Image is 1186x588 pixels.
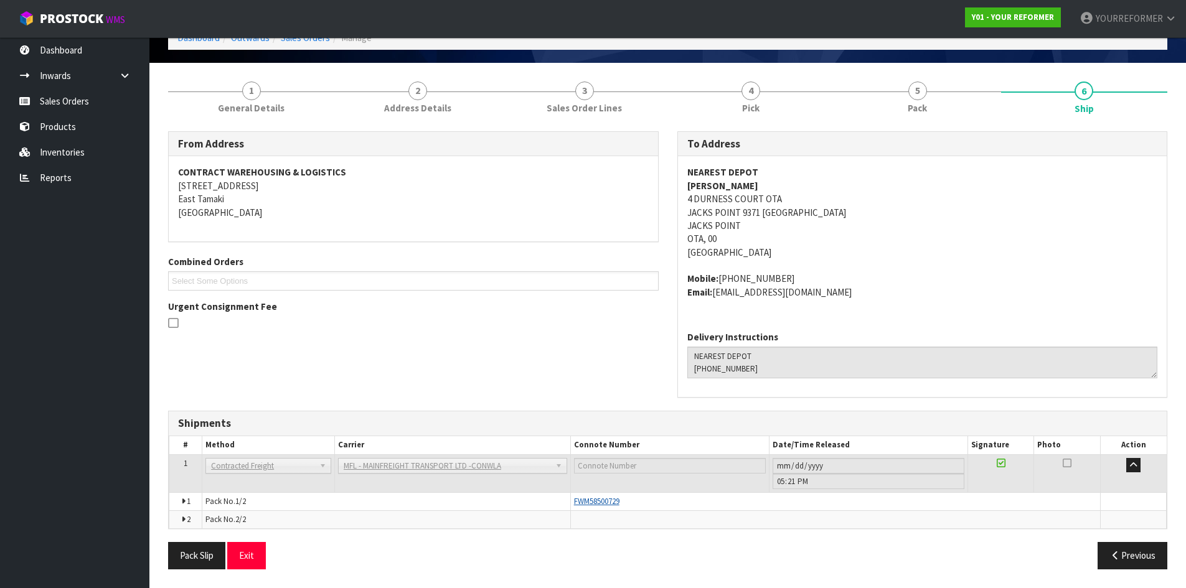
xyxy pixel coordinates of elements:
[168,122,1167,579] span: Ship
[908,82,927,100] span: 5
[687,273,718,284] strong: mobile
[178,138,649,150] h3: From Address
[384,101,451,114] span: Address Details
[972,12,1054,22] strong: Y01 - YOUR REFORMER
[687,286,712,298] strong: email
[687,180,758,192] strong: [PERSON_NAME]
[1075,82,1093,100] span: 6
[169,436,202,454] th: #
[218,101,285,114] span: General Details
[687,166,1158,259] address: 4 DURNESS COURT OTA JACKS POINT 9371 [GEOGRAPHIC_DATA] JACKS POINT OTA, 00 [GEOGRAPHIC_DATA]
[334,436,570,454] th: Carrier
[187,514,191,525] span: 2
[1096,12,1163,24] span: YOURREFORMER
[570,436,769,454] th: Connote Number
[19,11,34,26] img: cube-alt.png
[235,496,246,506] span: 1/2
[769,436,967,454] th: Date/Time Released
[967,436,1033,454] th: Signature
[211,459,314,474] span: Contracted Freight
[687,138,1158,150] h3: To Address
[168,255,243,268] label: Combined Orders
[741,82,760,100] span: 4
[1100,436,1166,454] th: Action
[344,459,550,474] span: MFL - MAINFREIGHT TRANSPORT LTD -CONWLA
[202,511,571,529] td: Pack No.
[187,496,191,506] span: 1
[168,542,225,569] button: Pack Slip
[687,166,758,178] strong: NEAREST DEPOT
[1034,436,1100,454] th: Photo
[40,11,103,27] span: ProStock
[235,514,246,525] span: 2/2
[178,166,346,178] strong: CONTRACT WAREHOUSING & LOGISTICS
[908,101,927,114] span: Pack
[202,492,571,510] td: Pack No.
[202,436,335,454] th: Method
[574,458,766,474] input: Connote Number
[184,458,187,469] span: 1
[1098,542,1167,569] button: Previous
[242,82,261,100] span: 1
[687,272,1158,299] address: [PHONE_NUMBER] [EMAIL_ADDRESS][DOMAIN_NAME]
[168,300,277,313] label: Urgent Consignment Fee
[574,496,619,506] a: FWM58500729
[106,14,125,26] small: WMS
[575,82,594,100] span: 3
[178,418,1157,429] h3: Shipments
[1075,102,1094,115] span: Ship
[547,101,622,114] span: Sales Order Lines
[408,82,427,100] span: 2
[227,542,266,569] button: Exit
[687,330,778,343] label: Delivery Instructions
[178,166,649,219] address: [STREET_ADDRESS] East Tamaki [GEOGRAPHIC_DATA]
[742,101,760,114] span: Pick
